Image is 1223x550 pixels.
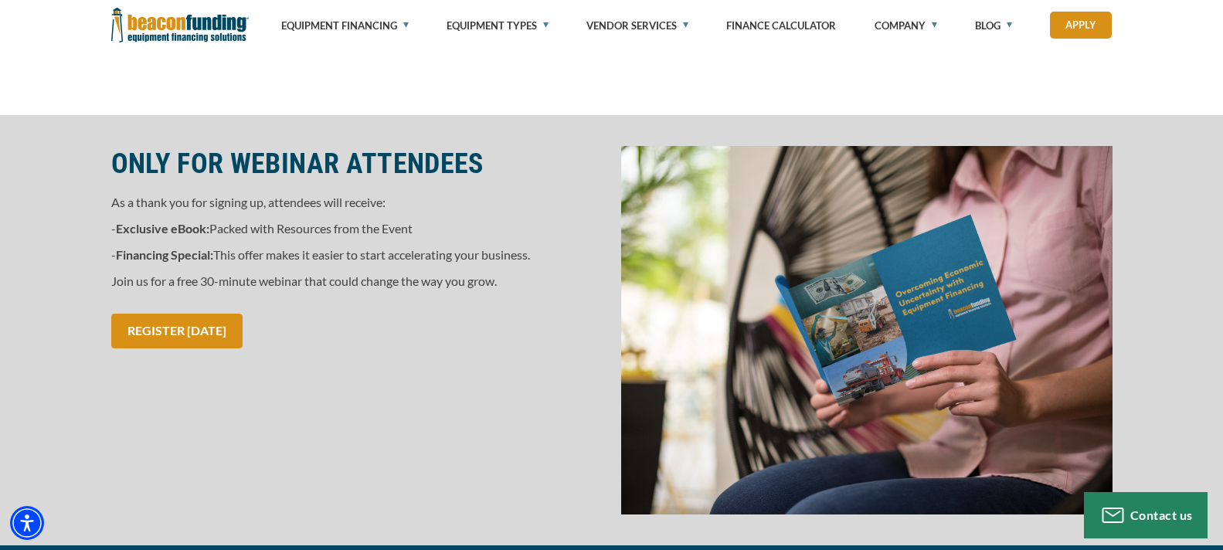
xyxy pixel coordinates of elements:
[111,272,603,290] p: Join us for a free 30-minute webinar that could change the way you grow.
[111,193,603,212] p: As a thank you for signing up, attendees will receive:
[1084,492,1208,538] button: Contact us
[111,246,603,264] p: - This offer makes it easier to start accelerating your business.
[116,247,213,262] strong: Financing Special:
[111,314,243,348] a: REGISTER [DATE]
[1050,12,1112,39] a: Apply
[116,221,209,236] strong: Exclusive eBook:
[1130,508,1193,522] span: Contact us
[111,146,603,182] h2: ONLY FOR WEBINAR ATTENDEES
[111,219,603,238] p: - Packed with Resources from the Event
[10,506,44,540] div: Accessibility Menu
[621,146,1113,514] img: Man reading eBook on iPad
